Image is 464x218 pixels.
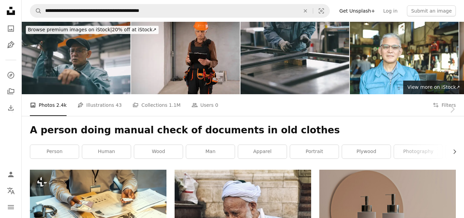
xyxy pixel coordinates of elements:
span: View more on iStock ↗ [407,84,460,90]
form: Find visuals sitewide [30,4,330,18]
button: Filters [433,94,456,116]
span: 43 [116,101,122,109]
a: Browse premium images on iStock|20% off at iStock↗ [22,22,163,38]
button: Submit an image [407,5,456,16]
a: person [30,145,79,158]
img: Industrial Worker Working At Factory [240,22,349,94]
span: 0 [215,101,218,109]
button: Language [4,184,18,198]
a: Explore [4,68,18,82]
button: scroll list to the right [448,145,456,158]
button: Clear [298,4,313,17]
a: man [186,145,235,158]
a: Illustrations [4,38,18,52]
img: Construction, building and inspection. construction worker or elderly builder. home renovation. [131,22,240,94]
button: Search Unsplash [30,4,42,17]
a: Illustrations 43 [77,94,122,116]
span: 1.1M [169,101,180,109]
a: Photos [4,22,18,35]
a: Next [440,77,464,142]
a: wood [134,145,183,158]
a: apparel [238,145,287,158]
span: 20% off at iStock ↗ [28,27,157,32]
a: Log in [379,5,401,16]
a: Log in / Sign up [4,168,18,181]
a: Users 0 [192,94,218,116]
h1: A person doing manual check of documents in old clothes [30,124,456,136]
button: Menu [4,200,18,214]
a: portrait [290,145,339,158]
button: Visual search [313,4,329,17]
a: human [82,145,131,158]
a: photography [394,145,443,158]
a: Collections 1.1M [132,94,180,116]
span: Browse premium images on iStock | [28,27,112,32]
img: Senior Industrial Worker Working At Factory [22,22,130,94]
a: Get Unsplash+ [335,5,379,16]
img: Portrait Of Senior Industrial Worker [350,22,459,94]
a: plywood [342,145,391,158]
a: View more on iStock↗ [403,81,464,94]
